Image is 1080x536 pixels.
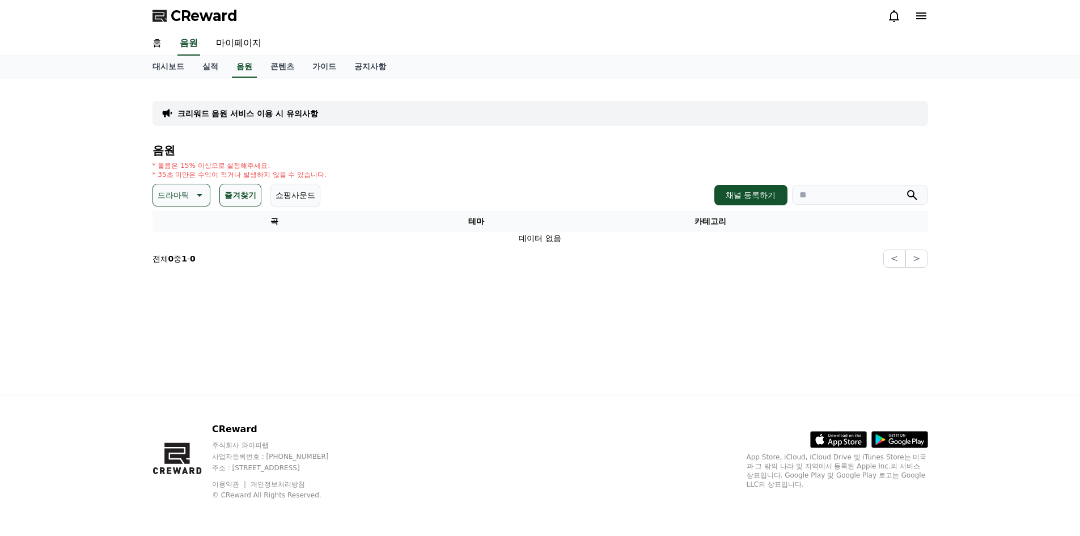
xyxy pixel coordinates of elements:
[261,56,303,78] a: 콘텐츠
[212,452,350,461] p: 사업자등록번호 : [PHONE_NUMBER]
[153,211,397,232] th: 곡
[883,250,905,268] button: <
[181,254,187,263] strong: 1
[153,232,928,245] td: 데이터 없음
[345,56,395,78] a: 공지사항
[153,7,238,25] a: CReward
[747,453,928,489] p: App Store, iCloud, iCloud Drive 및 iTunes Store는 미국과 그 밖의 나라 및 지역에서 등록된 Apple Inc.의 서비스 상표입니다. Goo...
[153,170,327,179] p: * 35초 미만은 수익이 적거나 발생하지 않을 수 있습니다.
[212,441,350,450] p: 주식회사 와이피랩
[556,211,865,232] th: 카테고리
[905,250,927,268] button: >
[158,187,189,203] p: 드라마틱
[219,184,261,206] button: 즐겨찾기
[190,254,196,263] strong: 0
[153,184,210,206] button: 드라마틱
[177,108,318,119] a: 크리워드 음원 서비스 이용 시 유의사항
[232,56,257,78] a: 음원
[714,185,787,205] button: 채널 등록하기
[168,254,174,263] strong: 0
[270,184,320,206] button: 쇼핑사운드
[153,144,928,157] h4: 음원
[303,56,345,78] a: 가이드
[212,423,350,436] p: CReward
[397,211,556,232] th: 테마
[153,161,327,170] p: * 볼륨은 15% 이상으로 설정해주세요.
[212,480,248,488] a: 이용약관
[143,56,193,78] a: 대시보드
[207,32,270,56] a: 마이페이지
[212,491,350,500] p: © CReward All Rights Reserved.
[143,32,171,56] a: 홈
[171,7,238,25] span: CReward
[177,32,200,56] a: 음원
[251,480,305,488] a: 개인정보처리방침
[212,463,350,472] p: 주소 : [STREET_ADDRESS]
[193,56,227,78] a: 실적
[153,253,196,264] p: 전체 중 -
